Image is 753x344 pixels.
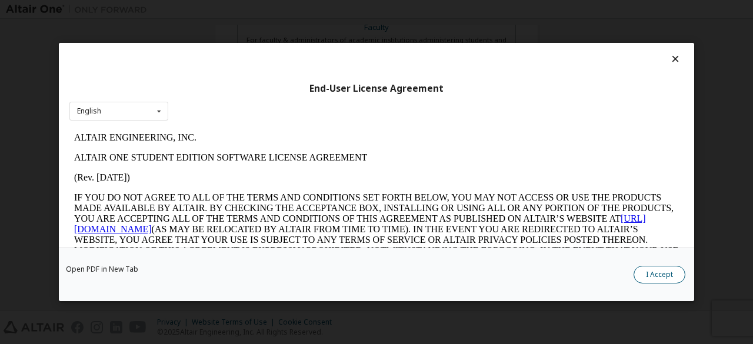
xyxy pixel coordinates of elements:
button: I Accept [634,266,685,283]
p: ALTAIR ONE STUDENT EDITION SOFTWARE LICENSE AGREEMENT [5,25,609,35]
p: IF YOU DO NOT AGREE TO ALL OF THE TERMS AND CONDITIONS SET FORTH BELOW, YOU MAY NOT ACCESS OR USE... [5,65,609,149]
a: [URL][DOMAIN_NAME] [5,86,577,106]
div: English [77,108,101,115]
p: ALTAIR ENGINEERING, INC. [5,5,609,15]
a: Open PDF in New Tab [66,266,138,273]
p: (Rev. [DATE]) [5,45,609,55]
div: End-User License Agreement [69,83,684,95]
